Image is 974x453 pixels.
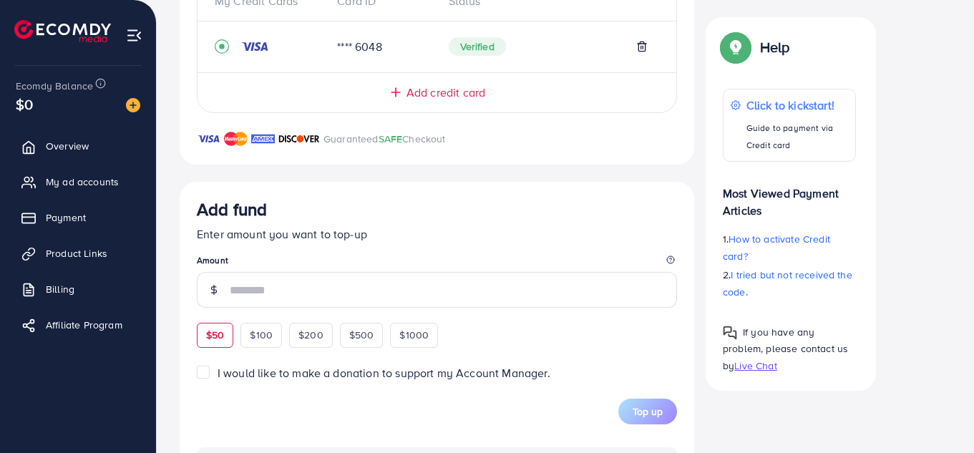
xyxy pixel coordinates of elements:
[11,311,145,339] a: Affiliate Program
[197,130,220,147] img: brand
[298,328,323,342] span: $200
[46,318,122,332] span: Affiliate Program
[618,399,677,424] button: Top up
[723,232,830,263] span: How to activate Credit card?
[723,230,856,265] p: 1.
[126,27,142,44] img: menu
[197,254,677,272] legend: Amount
[46,210,86,225] span: Payment
[746,120,848,154] p: Guide to payment via Credit card
[16,94,33,115] span: $0
[406,84,485,101] span: Add credit card
[399,328,429,342] span: $1000
[218,365,550,381] span: I would like to make a donation to support my Account Manager.
[323,130,446,147] p: Guaranteed Checkout
[734,358,776,372] span: Live Chat
[206,328,224,342] span: $50
[746,97,848,114] p: Click to kickstart!
[11,132,145,160] a: Overview
[723,173,856,219] p: Most Viewed Payment Articles
[278,130,320,147] img: brand
[46,282,74,296] span: Billing
[913,389,963,442] iframe: Chat
[224,130,248,147] img: brand
[11,239,145,268] a: Product Links
[379,132,403,146] span: SAFE
[46,139,89,153] span: Overview
[197,225,677,243] p: Enter amount you want to top-up
[240,41,269,52] img: credit
[11,203,145,232] a: Payment
[723,268,852,299] span: I tried but not received the code.
[197,199,267,220] h3: Add fund
[251,130,275,147] img: brand
[250,328,273,342] span: $100
[126,98,140,112] img: image
[723,266,856,301] p: 2.
[11,275,145,303] a: Billing
[760,39,790,56] p: Help
[14,20,111,42] img: logo
[46,246,107,260] span: Product Links
[723,34,749,60] img: Popup guide
[349,328,374,342] span: $500
[215,39,229,54] svg: record circle
[449,37,506,56] span: Verified
[723,326,737,340] img: Popup guide
[11,167,145,196] a: My ad accounts
[16,79,93,93] span: Ecomdy Balance
[633,404,663,419] span: Top up
[723,325,848,372] span: If you have any problem, please contact us by
[46,175,119,189] span: My ad accounts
